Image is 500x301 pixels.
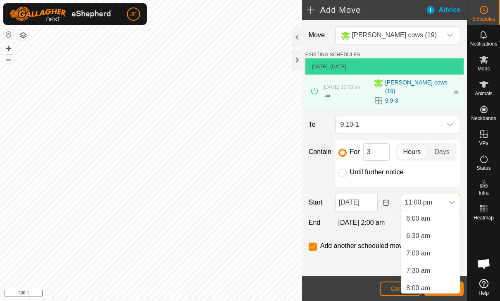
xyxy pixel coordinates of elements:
span: 7:30 am [406,266,430,276]
span: Infra [479,190,488,195]
span: [PERSON_NAME] cows (19) [385,78,448,96]
a: 9.9-3 [385,96,398,105]
li: 6:00 am [401,210,460,227]
label: For [350,149,360,155]
span: Tracys cows [337,27,442,44]
span: [DATE] 10:00 am [324,84,362,90]
span: 8:00 am [406,283,430,293]
button: – [4,54,14,64]
span: VPs [479,141,488,146]
span: ∞ [453,88,459,96]
div: dropdown trigger [443,194,460,211]
label: Contain [305,147,332,157]
span: Heatmap [474,215,494,220]
span: 9.10-1 [337,116,442,133]
span: Hours [403,147,421,157]
span: [DATE] [312,64,328,70]
span: - [DATE] [327,64,346,70]
label: End [305,218,332,228]
h2: Add Move [307,5,426,15]
label: EXISTING SCHEDULES [305,51,360,58]
span: [PERSON_NAME] cows (19) [352,31,437,39]
img: Gallagher Logo [10,7,113,22]
span: Schedules [472,17,495,22]
span: Notifications [470,41,497,46]
span: Neckbands [471,116,496,121]
span: 6:30 am [406,231,430,241]
div: dropdown trigger [442,116,458,133]
button: Cancel [380,282,421,296]
button: Reset Map [4,30,14,40]
label: To [305,116,332,133]
span: ∞ [326,92,330,99]
div: - [324,91,330,101]
div: Advice [426,5,467,15]
span: JE [130,10,137,19]
li: 7:00 am [401,245,460,262]
span: 6:00 am [406,214,430,224]
li: 7:30 am [401,262,460,279]
span: Cancel [390,285,410,292]
button: Map Layers [18,30,28,40]
span: [DATE] 2:00 am [338,219,385,226]
span: Help [479,291,489,296]
button: Choose Date [378,194,394,211]
label: Move [305,26,332,44]
label: Until further notice [350,169,404,176]
a: Privacy Policy [118,290,149,298]
a: Contact Us [159,290,183,298]
div: Open chat [471,251,496,276]
span: Mobs [478,66,490,71]
span: Days [434,147,449,157]
li: 8:00 am [401,280,460,296]
label: Add another scheduled move [320,243,406,249]
span: 11:00 pm [401,194,443,211]
div: dropdown trigger [442,27,458,44]
label: Start [305,197,332,207]
span: 7:00 am [406,248,430,258]
span: Animals [475,91,493,96]
span: Status [476,166,490,171]
a: Help [467,276,500,299]
button: + [4,43,14,53]
li: 6:30 am [401,228,460,244]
